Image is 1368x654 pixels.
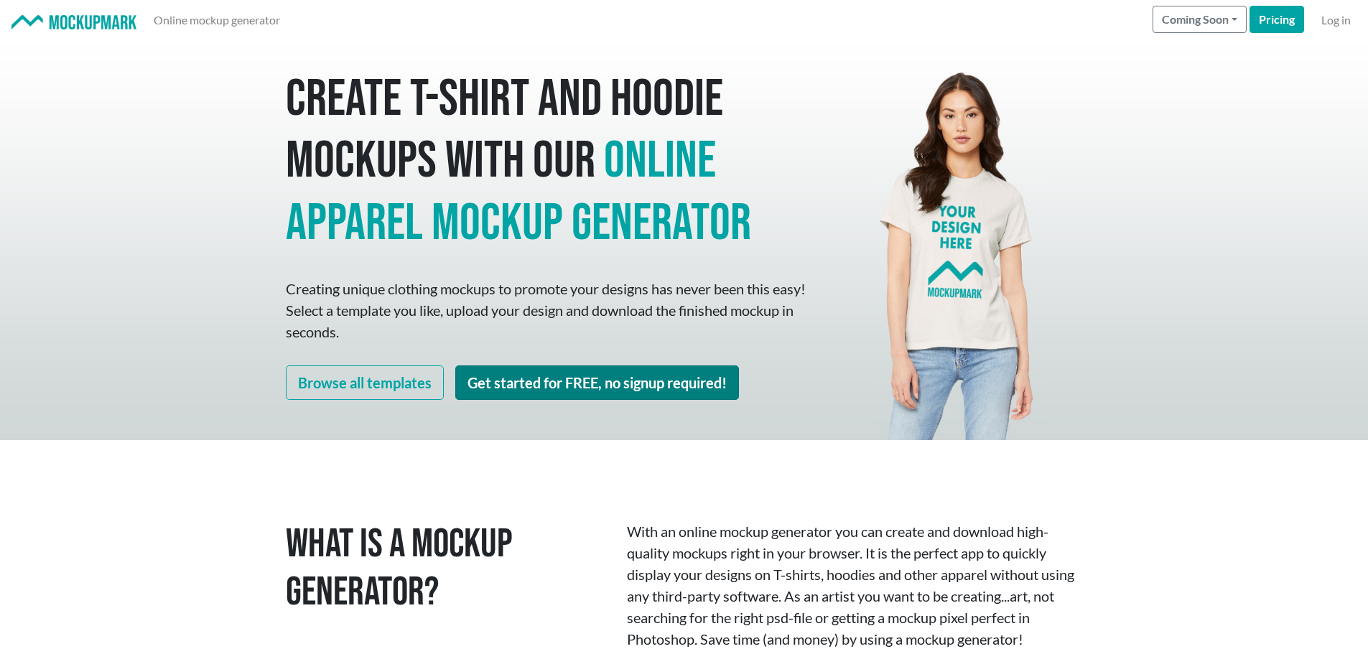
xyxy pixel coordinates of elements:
a: Online mockup generator [148,6,286,34]
img: Mockup Mark hero - your design here [868,40,1046,440]
h1: Create T-shirt and hoodie mockups with our [286,69,810,255]
a: Get started for FREE, no signup required! [455,365,739,400]
p: Creating unique clothing mockups to promote your designs has never been this easy! Select a templ... [286,278,810,342]
span: online apparel mockup generator [286,130,751,254]
a: Log in [1316,6,1357,34]
a: Pricing [1250,6,1304,33]
img: Mockup Mark [11,15,136,30]
p: With an online mockup generator you can create and download high-quality mockups right in your br... [627,520,1083,650]
h1: What is a Mockup Generator? [286,520,605,617]
button: Coming Soon [1153,6,1247,33]
a: Browse all templates [286,365,444,400]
